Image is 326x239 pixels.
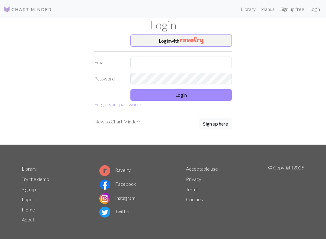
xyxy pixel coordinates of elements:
[278,3,307,15] a: Sign up free
[186,176,201,182] a: Privacy
[186,196,203,202] a: Cookies
[22,217,34,222] a: About
[238,3,258,15] a: Library
[22,196,33,202] a: Login
[94,101,141,107] a: Forgot your password?
[130,89,232,101] button: Login
[99,181,136,187] a: Facebook
[99,207,110,218] img: Twitter logo
[258,3,278,15] a: Manual
[99,195,136,201] a: Instagram
[199,118,232,130] a: Sign up here
[130,34,232,47] button: Loginwith
[199,118,232,129] button: Sign up here
[99,193,110,204] img: Instagram logo
[91,57,127,68] label: Email
[91,73,127,84] label: Password
[22,207,35,212] a: Home
[180,37,203,44] img: Ravelry
[268,164,304,225] p: © Copyright 2025
[94,118,140,125] p: New to Chart Minder?
[22,166,37,172] a: Library
[186,166,218,172] a: Acceptable use
[99,167,131,173] a: Ravelry
[4,6,52,13] img: Logo
[307,3,322,15] a: Login
[18,18,308,32] h1: Login
[186,186,199,192] a: Terms
[99,208,130,214] a: Twitter
[22,176,49,182] a: Try the demo
[99,179,110,190] img: Facebook logo
[22,186,36,192] a: Sign up
[99,165,110,176] img: Ravelry logo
